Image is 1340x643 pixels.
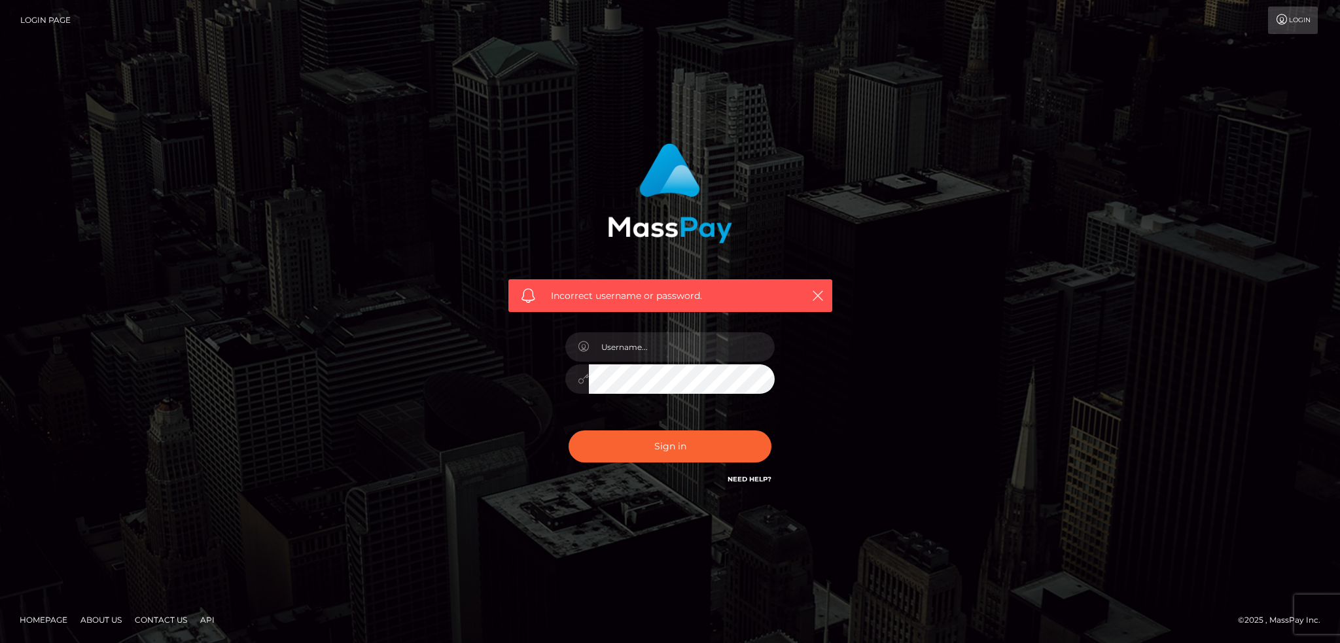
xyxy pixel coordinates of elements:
[14,610,73,630] a: Homepage
[551,289,790,303] span: Incorrect username or password.
[728,475,771,483] a: Need Help?
[589,332,775,362] input: Username...
[130,610,192,630] a: Contact Us
[75,610,127,630] a: About Us
[569,430,771,462] button: Sign in
[195,610,220,630] a: API
[1238,613,1330,627] div: © 2025 , MassPay Inc.
[1268,7,1318,34] a: Login
[608,143,732,243] img: MassPay Login
[20,7,71,34] a: Login Page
